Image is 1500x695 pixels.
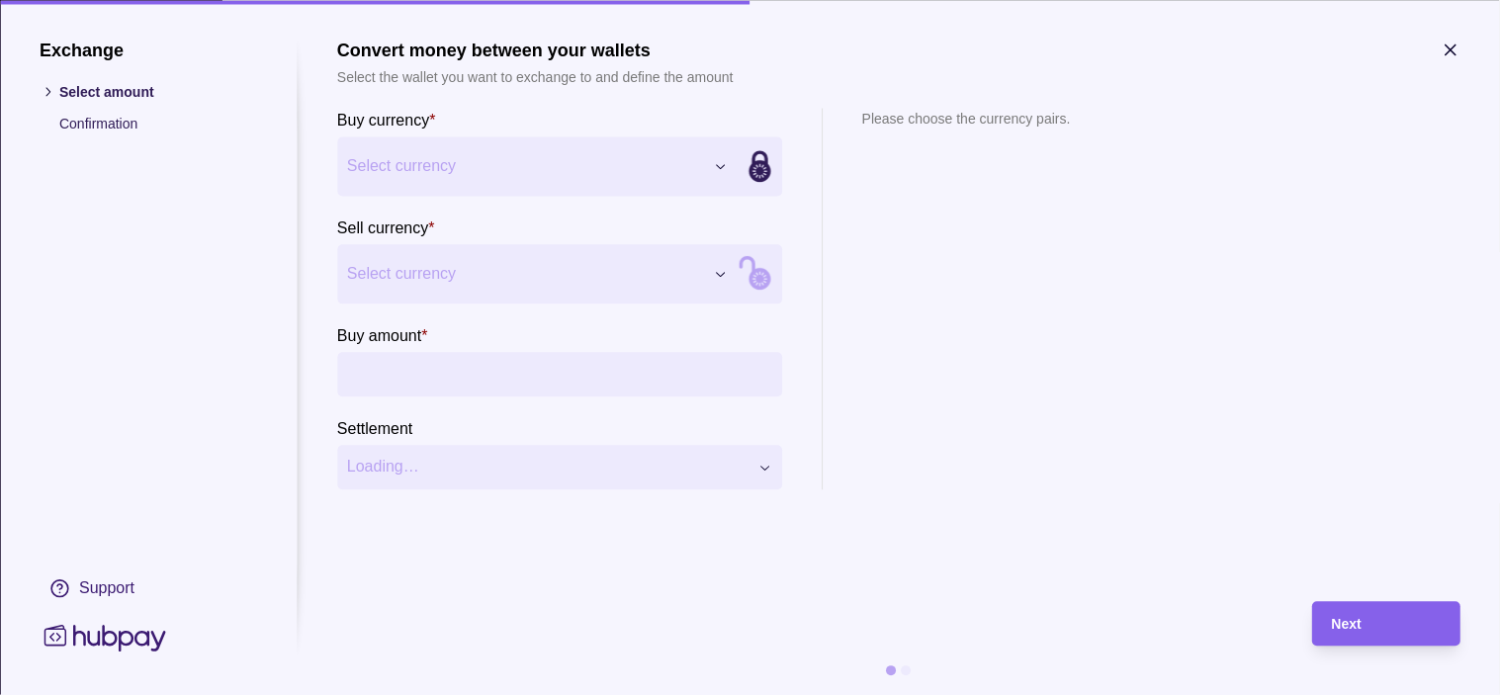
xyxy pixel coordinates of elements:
p: Select amount [59,81,257,103]
label: Buy currency [337,108,436,131]
p: Buy amount [337,327,421,344]
label: Settlement [337,416,412,440]
div: Support [79,577,134,599]
span: Next [1332,617,1362,633]
p: Buy currency [337,112,429,129]
p: Select the wallet you want to exchange to and define the amount [337,66,734,88]
label: Sell currency [337,216,435,239]
p: Please choose the currency pairs. [862,108,1071,130]
label: Buy amount [337,323,428,347]
button: Next [1312,601,1460,646]
input: amount [387,352,772,396]
h1: Exchange [40,40,257,61]
p: Confirmation [59,113,257,134]
p: Sell currency [337,219,428,236]
a: Support [40,567,257,609]
p: Settlement [337,420,412,437]
h1: Convert money between your wallets [337,40,734,61]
